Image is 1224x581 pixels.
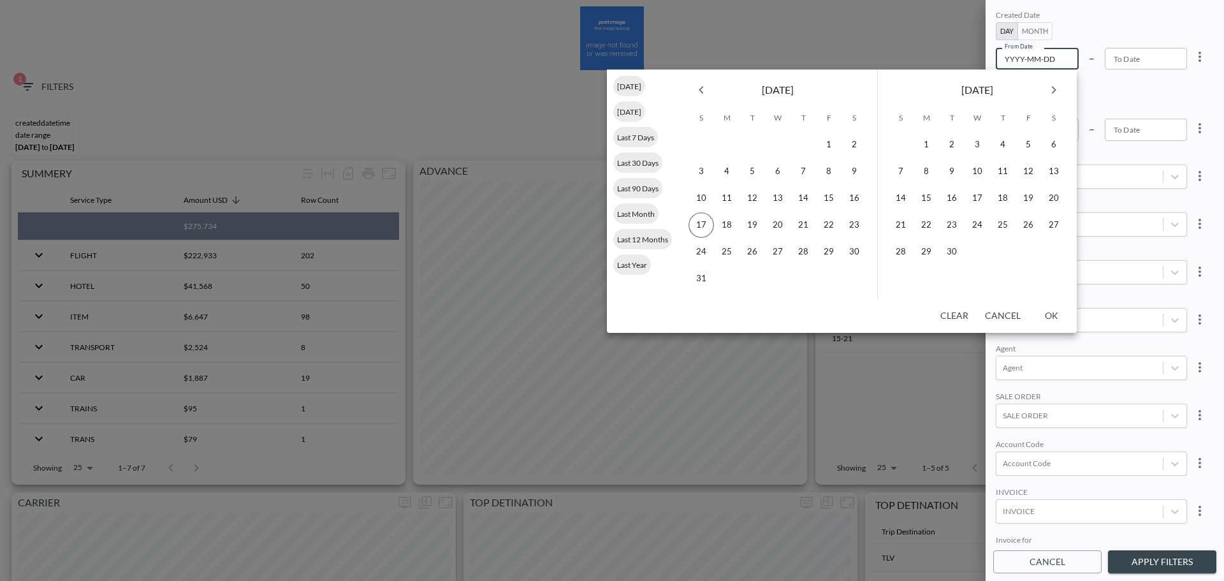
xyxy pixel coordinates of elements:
[1187,307,1213,332] button: more
[816,159,841,184] button: 8
[939,212,965,238] button: 23
[1187,498,1213,524] button: more
[688,159,714,184] button: 3
[991,105,1014,131] span: Thursday
[613,82,645,91] span: [DATE]
[613,209,659,219] span: Last Month
[739,159,765,184] button: 5
[888,212,914,238] button: 21
[980,304,1026,328] button: Cancel
[843,105,866,131] span: Saturday
[613,254,651,275] div: Last Year
[739,186,765,211] button: 12
[939,186,965,211] button: 16
[714,239,739,265] button: 25
[613,76,645,96] div: [DATE]
[961,81,993,99] span: [DATE]
[996,48,1079,70] input: YYYY-MM-DD
[996,392,1187,404] div: SALE ORDER
[816,186,841,211] button: 15
[940,105,963,131] span: Tuesday
[996,248,1187,260] div: DATA AREA
[765,186,790,211] button: 13
[816,132,841,158] button: 1
[613,184,662,193] span: Last 90 Days
[965,132,990,158] button: 3
[688,186,714,211] button: 10
[1016,132,1041,158] button: 5
[1187,450,1213,476] button: more
[714,186,739,211] button: 11
[939,132,965,158] button: 2
[714,212,739,238] button: 18
[739,212,765,238] button: 19
[613,260,651,270] span: Last Year
[688,266,714,291] button: 31
[1187,115,1213,141] button: more
[965,186,990,211] button: 17
[996,22,1018,40] button: Day
[613,133,658,142] span: Last 7 Days
[996,344,1187,356] div: Agent
[990,159,1016,184] button: 11
[996,535,1187,547] div: Invoice for
[1005,42,1033,50] label: From Date
[1089,50,1095,65] p: –
[934,304,975,328] button: Clear
[1108,550,1216,574] button: Apply Filters
[939,159,965,184] button: 9
[613,127,658,147] div: Last 7 Days
[765,239,790,265] button: 27
[816,212,841,238] button: 22
[1016,212,1041,238] button: 26
[792,105,815,131] span: Thursday
[914,239,939,265] button: 29
[1105,48,1188,70] input: YYYY-MM-DD
[996,152,1187,165] div: GROUP
[613,152,662,173] div: Last 30 Days
[1031,304,1072,328] button: OK
[1041,159,1067,184] button: 13
[841,186,867,211] button: 16
[1105,119,1188,140] input: YYYY-MM-DD
[914,159,939,184] button: 8
[888,186,914,211] button: 14
[1017,105,1040,131] span: Friday
[690,105,713,131] span: Sunday
[714,159,739,184] button: 4
[790,186,816,211] button: 14
[688,212,714,238] button: 17
[790,212,816,238] button: 21
[990,132,1016,158] button: 4
[613,235,672,244] span: Last 12 Months
[613,203,659,224] div: Last Month
[1089,121,1095,136] p: –
[1041,186,1067,211] button: 20
[765,159,790,184] button: 6
[613,107,645,117] span: [DATE]
[766,105,789,131] span: Wednesday
[990,212,1016,238] button: 25
[816,239,841,265] button: 29
[996,81,1187,93] div: Departure Date
[741,105,764,131] span: Tuesday
[790,239,816,265] button: 28
[841,239,867,265] button: 30
[1187,402,1213,428] button: more
[888,159,914,184] button: 7
[613,229,672,249] div: Last 12 Months
[996,200,1187,212] div: Account Name
[1041,132,1067,158] button: 6
[993,550,1102,574] button: Cancel
[889,105,912,131] span: Sunday
[790,159,816,184] button: 7
[996,487,1187,499] div: INVOICE
[939,239,965,265] button: 30
[1042,105,1065,131] span: Saturday
[1187,163,1213,189] button: more
[1016,186,1041,211] button: 19
[966,105,989,131] span: Wednesday
[915,105,938,131] span: Monday
[1187,259,1213,284] button: more
[914,132,939,158] button: 1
